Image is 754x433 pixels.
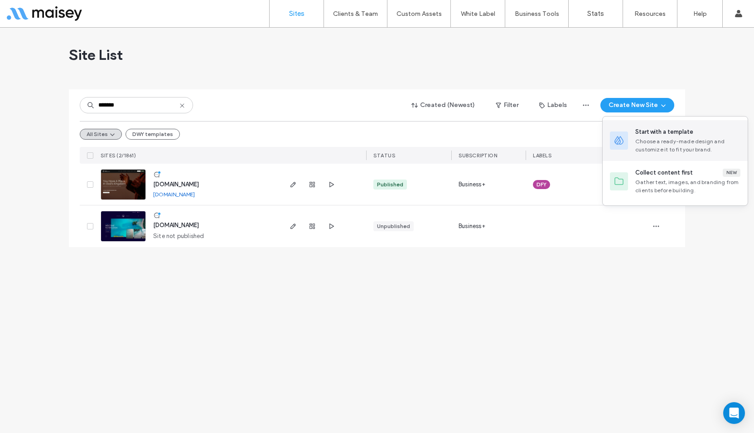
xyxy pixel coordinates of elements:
div: Choose a ready-made design and customize it to fit your brand. [635,137,740,154]
button: DWY templates [126,129,180,140]
label: White Label [461,10,495,18]
div: Open Intercom Messenger [723,402,745,424]
span: LABELS [533,152,551,159]
label: Stats [587,10,604,18]
button: Create New Site [600,98,674,112]
a: [DOMAIN_NAME] [153,181,199,188]
span: SITES (2/1861) [101,152,136,159]
div: Gather text, images, and branding from clients before building. [635,178,740,195]
a: [DOMAIN_NAME] [153,222,199,229]
label: Resources [634,10,666,18]
div: Collect content first [635,168,693,177]
span: Site List [69,46,123,64]
div: Published [377,180,403,189]
span: Business+ [459,222,485,231]
label: Business Tools [515,10,559,18]
button: Created (Newest) [404,98,483,112]
button: Labels [531,98,575,112]
div: Start with a template [635,127,693,136]
label: Sites [289,10,304,18]
span: Site not published [153,232,204,241]
span: DFY [536,180,546,189]
a: [DOMAIN_NAME] [153,191,195,198]
button: Filter [487,98,527,112]
span: Help [20,6,39,15]
div: New [723,169,740,177]
label: Help [693,10,707,18]
label: Clients & Team [333,10,378,18]
button: All Sites [80,129,122,140]
span: STATUS [373,152,395,159]
div: Unpublished [377,222,410,230]
span: SUBSCRIPTION [459,152,497,159]
span: Business+ [459,180,485,189]
label: Custom Assets [396,10,442,18]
